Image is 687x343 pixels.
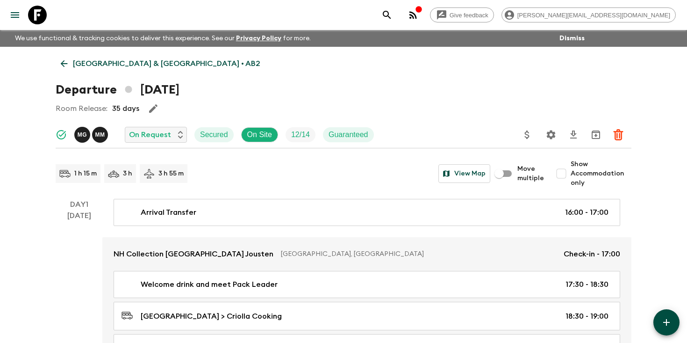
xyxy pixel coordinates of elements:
[241,127,278,142] div: On Site
[11,30,315,47] p: We use functional & tracking cookies to deliver this experience. See our for more.
[564,248,620,260] p: Check-in - 17:00
[95,131,105,139] p: M M
[141,207,196,218] p: Arrival Transfer
[200,129,228,140] p: Secured
[438,164,490,183] button: View Map
[112,103,139,114] p: 35 days
[565,311,608,322] p: 18:30 - 19:00
[114,302,620,330] a: [GEOGRAPHIC_DATA] > Criolla Cooking18:30 - 19:00
[444,12,494,19] span: Give feedback
[291,129,310,140] p: 12 / 14
[102,237,631,271] a: NH Collection [GEOGRAPHIC_DATA] Jousten[GEOGRAPHIC_DATA], [GEOGRAPHIC_DATA]Check-in - 17:00
[74,127,110,143] button: MGMM
[517,164,544,183] span: Move multiple
[564,125,583,144] button: Download CSV
[512,12,675,19] span: [PERSON_NAME][EMAIL_ADDRESS][DOMAIN_NAME]
[378,6,396,24] button: search adventures
[587,125,605,144] button: Archive (Completed, Cancelled or Unsynced Departures only)
[74,169,97,178] p: 1 h 15 m
[78,131,87,139] p: M G
[6,6,24,24] button: menu
[194,127,234,142] div: Secured
[329,129,368,140] p: Guaranteed
[542,125,560,144] button: Settings
[74,130,110,137] span: Marcella Granatiere, Matias Molina
[247,129,272,140] p: On Site
[73,58,260,69] p: [GEOGRAPHIC_DATA] & [GEOGRAPHIC_DATA] • AB2
[114,199,620,226] a: Arrival Transfer16:00 - 17:00
[557,32,587,45] button: Dismiss
[141,311,282,322] p: [GEOGRAPHIC_DATA] > Criolla Cooking
[501,7,676,22] div: [PERSON_NAME][EMAIL_ADDRESS][DOMAIN_NAME]
[236,35,281,42] a: Privacy Policy
[571,160,631,188] span: Show Accommodation only
[141,279,278,290] p: Welcome drink and meet Pack Leader
[114,248,273,260] p: NH Collection [GEOGRAPHIC_DATA] Jousten
[518,125,537,144] button: Update Price, Early Bird Discount and Costs
[430,7,494,22] a: Give feedback
[158,169,184,178] p: 3 h 55 m
[56,54,265,73] a: [GEOGRAPHIC_DATA] & [GEOGRAPHIC_DATA] • AB2
[565,207,608,218] p: 16:00 - 17:00
[609,125,628,144] button: Delete
[565,279,608,290] p: 17:30 - 18:30
[129,129,171,140] p: On Request
[56,199,102,210] p: Day 1
[123,169,132,178] p: 3 h
[56,103,107,114] p: Room Release:
[114,271,620,298] a: Welcome drink and meet Pack Leader17:30 - 18:30
[56,129,67,140] svg: Synced Successfully
[286,127,315,142] div: Trip Fill
[56,80,179,99] h1: Departure [DATE]
[281,249,556,259] p: [GEOGRAPHIC_DATA], [GEOGRAPHIC_DATA]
